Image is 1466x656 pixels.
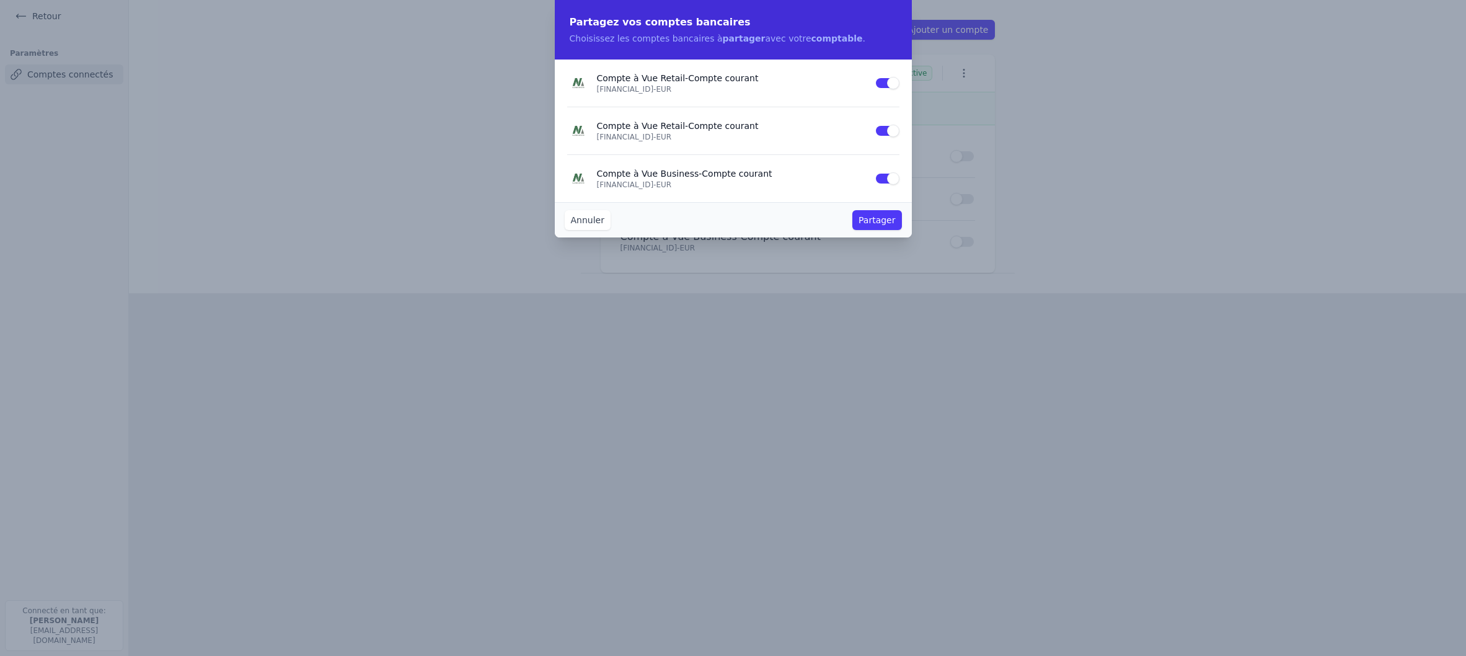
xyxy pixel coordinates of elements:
button: Partager [852,210,901,230]
p: Compte à Vue Retail - Compte courant [597,120,867,132]
h2: Partagez vos comptes bancaires [570,15,897,30]
p: Compte à Vue Business - Compte courant [597,167,867,180]
strong: comptable [811,33,863,43]
p: Compte à Vue Retail - Compte courant [597,72,867,84]
p: [FINANCIAL_ID] - EUR [597,180,867,190]
p: [FINANCIAL_ID] - EUR [597,132,867,142]
p: [FINANCIAL_ID] - EUR [597,84,867,94]
button: Annuler [565,210,611,230]
p: Choisissez les comptes bancaires à avec votre . [570,32,897,45]
strong: partager [723,33,766,43]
